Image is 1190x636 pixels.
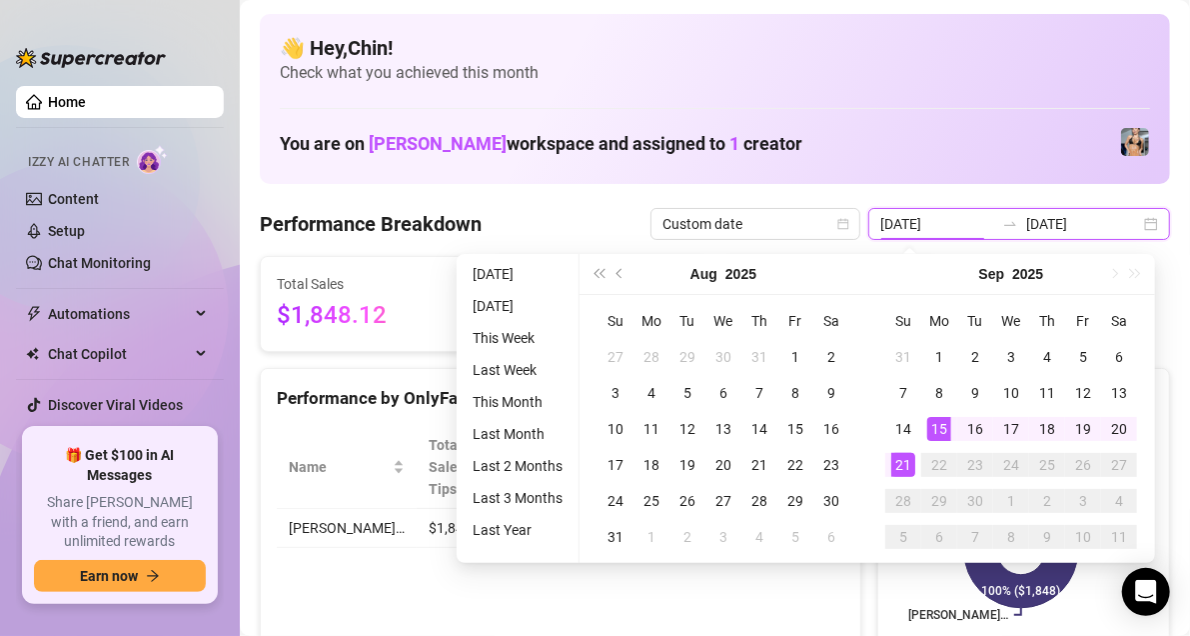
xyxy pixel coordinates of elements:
[777,519,813,555] td: 2025-09-05
[927,489,951,513] div: 29
[777,483,813,519] td: 2025-08-29
[963,417,987,441] div: 16
[921,339,957,375] td: 2025-09-01
[1107,453,1131,477] div: 27
[633,339,669,375] td: 2025-07-28
[1065,339,1101,375] td: 2025-09-05
[1107,345,1131,369] div: 6
[705,519,741,555] td: 2025-09-03
[741,411,777,447] td: 2025-08-14
[1065,483,1101,519] td: 2025-10-03
[885,375,921,411] td: 2025-09-07
[993,519,1029,555] td: 2025-10-08
[588,254,609,294] button: Last year (Control + left)
[597,303,633,339] th: Su
[633,447,669,483] td: 2025-08-18
[1071,417,1095,441] div: 19
[1002,216,1018,232] span: to
[417,426,507,509] th: Total Sales & Tips
[26,306,42,322] span: thunderbolt
[927,381,951,405] div: 8
[675,525,699,549] div: 2
[783,345,807,369] div: 1
[603,525,627,549] div: 31
[1029,483,1065,519] td: 2025-10-02
[921,519,957,555] td: 2025-10-06
[34,493,206,552] span: Share [PERSON_NAME] with a friend, and earn unlimited rewards
[429,434,479,500] span: Total Sales & Tips
[1029,411,1065,447] td: 2025-09-18
[957,519,993,555] td: 2025-10-07
[1101,339,1137,375] td: 2025-09-06
[639,381,663,405] div: 4
[1071,381,1095,405] div: 12
[741,519,777,555] td: 2025-09-04
[465,390,571,414] li: This Month
[137,145,168,174] img: AI Chatter
[711,453,735,477] div: 20
[1029,447,1065,483] td: 2025-09-25
[369,133,507,154] span: [PERSON_NAME]
[1101,303,1137,339] th: Sa
[48,338,190,370] span: Chat Copilot
[1101,447,1137,483] td: 2025-09-27
[80,568,138,584] span: Earn now
[741,375,777,411] td: 2025-08-07
[633,303,669,339] th: Mo
[957,411,993,447] td: 2025-09-16
[711,489,735,513] div: 27
[1107,489,1131,513] div: 4
[1035,381,1059,405] div: 11
[1029,375,1065,411] td: 2025-09-11
[465,262,571,286] li: [DATE]
[48,223,85,239] a: Setup
[837,218,849,230] span: calendar
[885,339,921,375] td: 2025-08-31
[711,525,735,549] div: 3
[1107,417,1131,441] div: 20
[783,453,807,477] div: 22
[280,133,802,155] h1: You are on workspace and assigned to creator
[1107,525,1131,549] div: 11
[34,560,206,592] button: Earn nowarrow-right
[48,397,183,413] a: Discover Viral Videos
[711,345,735,369] div: 30
[1065,519,1101,555] td: 2025-10-10
[669,339,705,375] td: 2025-07-29
[927,525,951,549] div: 6
[999,489,1023,513] div: 1
[819,489,843,513] div: 30
[597,483,633,519] td: 2025-08-24
[957,375,993,411] td: 2025-09-09
[669,447,705,483] td: 2025-08-19
[891,489,915,513] div: 28
[465,358,571,382] li: Last Week
[603,453,627,477] div: 17
[465,454,571,478] li: Last 2 Months
[705,447,741,483] td: 2025-08-20
[705,339,741,375] td: 2025-07-30
[48,298,190,330] span: Automations
[289,456,389,478] span: Name
[891,345,915,369] div: 31
[1101,375,1137,411] td: 2025-09-13
[639,525,663,549] div: 1
[711,381,735,405] div: 6
[1029,519,1065,555] td: 2025-10-09
[747,381,771,405] div: 7
[819,345,843,369] div: 2
[609,254,631,294] button: Previous month (PageUp)
[777,339,813,375] td: 2025-08-01
[1101,411,1137,447] td: 2025-09-20
[26,347,39,361] img: Chat Copilot
[277,273,459,295] span: Total Sales
[48,255,151,271] a: Chat Monitoring
[1065,411,1101,447] td: 2025-09-19
[999,453,1023,477] div: 24
[465,326,571,350] li: This Week
[819,525,843,549] div: 6
[1035,453,1059,477] div: 25
[669,303,705,339] th: Tu
[465,518,571,542] li: Last Year
[1002,216,1018,232] span: swap-right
